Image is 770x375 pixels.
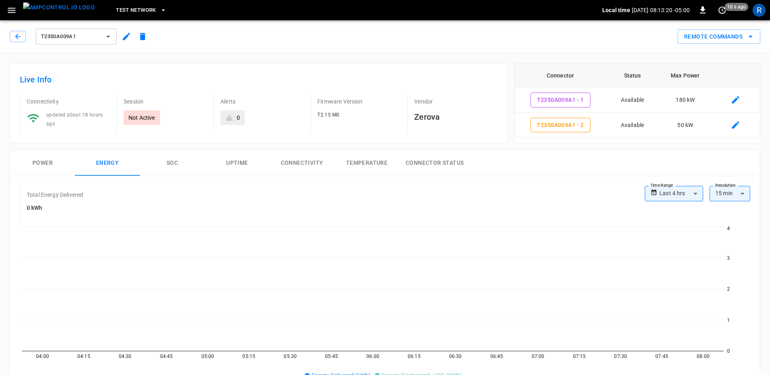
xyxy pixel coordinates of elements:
[727,226,730,231] tspan: 4
[10,150,75,176] button: Power
[242,353,255,359] tspan: 05:15
[716,4,729,17] button: set refresh interval
[220,97,304,106] p: Alerts
[678,29,760,44] button: Remote Commands
[530,93,590,108] button: T2350A009A1 - 1
[530,118,590,133] button: T2350A009A1 - 2
[727,317,730,323] tspan: 1
[606,63,659,88] th: Status
[36,28,117,45] button: T2350A009A1
[490,353,503,359] tspan: 06:45
[725,3,749,11] span: 10 s ago
[269,150,334,176] button: Connectivity
[160,353,173,359] tspan: 04:45
[449,353,462,359] tspan: 06:30
[753,4,766,17] div: profile-icon
[632,6,690,14] p: [DATE] 08:13:20 -05:00
[414,97,498,106] p: Vendor
[727,255,730,261] tspan: 3
[655,353,668,359] tspan: 07:45
[113,2,169,18] button: Test Network
[515,63,605,88] th: Connector
[116,6,156,15] span: Test Network
[659,88,711,113] td: 180 kW
[659,186,703,201] div: Last 4 hrs
[284,353,297,359] tspan: 05:30
[614,353,627,359] tspan: 07:30
[77,353,90,359] tspan: 04:15
[128,114,155,122] p: Not Active
[727,348,730,354] tspan: 0
[659,113,711,138] td: 50 kW
[399,150,470,176] button: Connector Status
[41,32,101,41] span: T2350A009A1
[124,97,207,106] p: Session
[119,353,132,359] tspan: 04:30
[27,97,110,106] p: Connectivity
[602,6,630,14] p: Local time
[205,150,269,176] button: Uptime
[317,112,339,118] span: T2.15.M0
[710,186,750,201] div: 15 min
[325,353,338,359] tspan: 05:45
[75,150,140,176] button: Energy
[715,182,736,189] label: Resolution
[573,353,586,359] tspan: 07:15
[27,191,83,199] p: Total Energy Delivered
[414,110,498,123] h6: Zerova
[20,73,498,86] h6: Live Info
[650,182,673,189] label: Time Range
[606,113,659,138] td: Available
[606,88,659,113] td: Available
[678,29,760,44] div: remote commands options
[697,353,710,359] tspan: 08:00
[408,353,421,359] tspan: 06:15
[36,353,49,359] tspan: 04:00
[27,204,83,213] h6: 0 kWh
[140,150,205,176] button: SOC
[659,63,711,88] th: Max Power
[532,353,545,359] tspan: 07:00
[659,138,711,163] td: -
[366,353,379,359] tspan: 06:00
[317,97,401,106] p: Firmware Version
[46,112,103,127] span: updated about 18 hours ago
[334,150,399,176] button: Temperature
[201,353,214,359] tspan: 05:00
[237,114,240,122] div: 0
[515,63,760,187] table: connector table
[23,2,95,13] img: ampcontrol.io logo
[606,138,659,163] td: Unavailable
[727,286,730,292] tspan: 2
